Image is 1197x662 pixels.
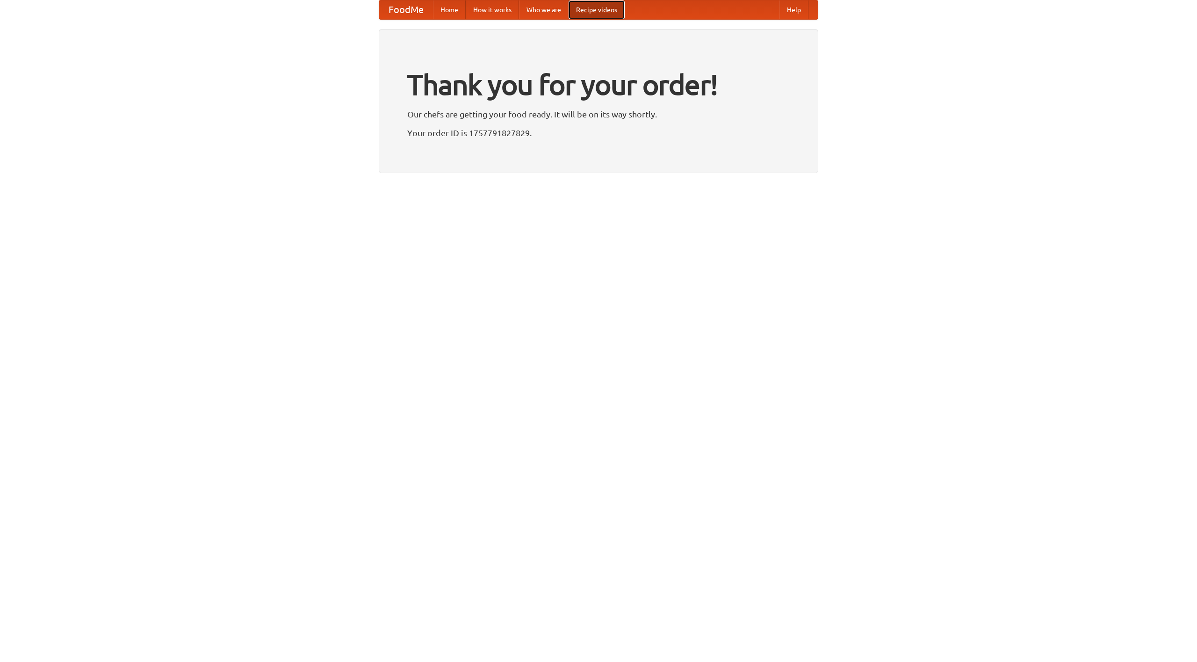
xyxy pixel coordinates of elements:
a: FoodMe [379,0,433,19]
a: How it works [466,0,519,19]
a: Home [433,0,466,19]
a: Recipe videos [569,0,625,19]
p: Our chefs are getting your food ready. It will be on its way shortly. [407,107,790,121]
p: Your order ID is 1757791827829. [407,126,790,140]
a: Who we are [519,0,569,19]
a: Help [779,0,808,19]
h1: Thank you for your order! [407,62,790,107]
